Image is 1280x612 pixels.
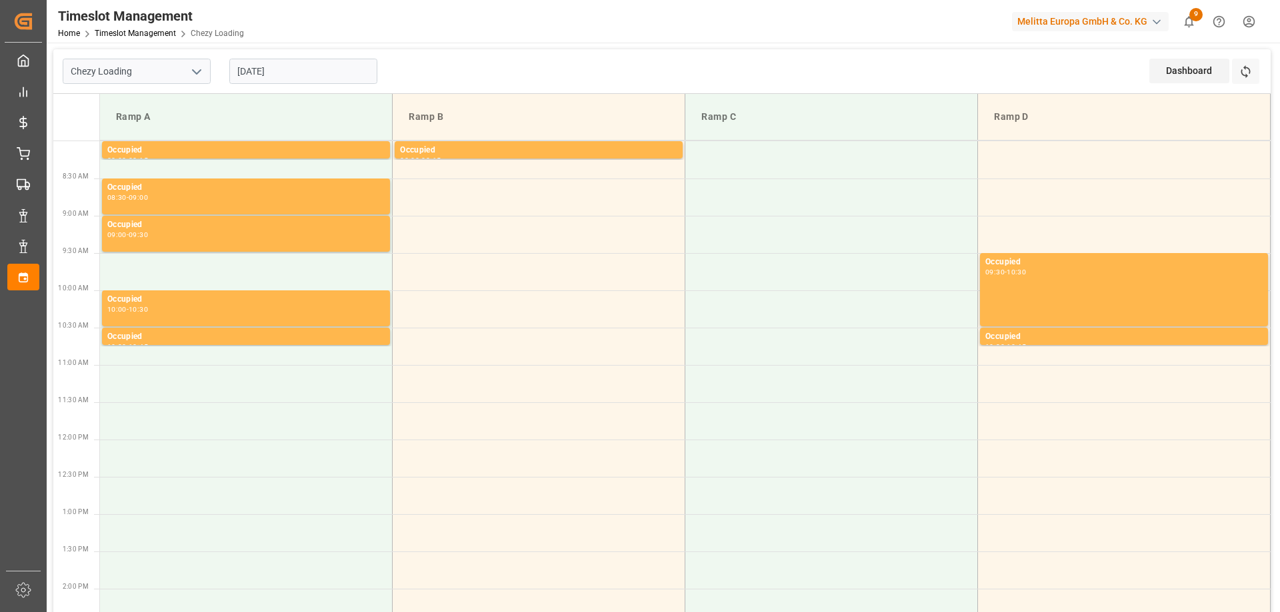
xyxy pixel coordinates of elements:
[63,247,89,254] span: 9:30 AM
[58,396,89,404] span: 11:30 AM
[696,105,967,129] div: Ramp C
[63,583,89,590] span: 2:00 PM
[1189,8,1203,21] span: 9
[107,306,127,312] div: 10:00
[1149,59,1229,83] div: Dashboard
[403,105,674,129] div: Ramp B
[63,59,211,84] input: Type to search/select
[129,157,148,163] div: 08:15
[229,59,377,84] input: DD-MM-YYYY
[1012,12,1169,31] div: Melitta Europa GmbH & Co. KG
[127,306,129,312] div: -
[58,284,89,292] span: 10:00 AM
[107,232,127,238] div: 09:00
[129,232,148,238] div: 09:30
[421,157,441,163] div: 08:15
[127,344,129,350] div: -
[1005,269,1007,275] div: -
[129,306,148,312] div: 10:30
[107,330,385,344] div: Occupied
[63,508,89,515] span: 1:00 PM
[400,144,677,157] div: Occupied
[58,6,244,26] div: Timeslot Management
[1005,344,1007,350] div: -
[58,359,89,366] span: 11:00 AM
[58,29,80,38] a: Home
[400,157,419,163] div: 08:00
[419,157,421,163] div: -
[63,210,89,217] span: 9:00 AM
[58,322,89,329] span: 10:30 AM
[985,344,1005,350] div: 10:30
[1007,269,1026,275] div: 10:30
[985,330,1263,344] div: Occupied
[1174,7,1204,37] button: show 9 new notifications
[127,232,129,238] div: -
[111,105,381,129] div: Ramp A
[107,157,127,163] div: 08:00
[186,61,206,82] button: open menu
[129,344,148,350] div: 10:45
[985,256,1263,269] div: Occupied
[63,172,89,180] span: 8:30 AM
[58,471,89,478] span: 12:30 PM
[107,344,127,350] div: 10:30
[1007,344,1026,350] div: 10:45
[95,29,176,38] a: Timeslot Management
[129,194,148,200] div: 09:00
[63,545,89,553] span: 1:30 PM
[107,293,385,306] div: Occupied
[107,144,385,157] div: Occupied
[107,194,127,200] div: 08:30
[107,181,385,194] div: Occupied
[127,157,129,163] div: -
[58,434,89,441] span: 12:00 PM
[985,269,1005,275] div: 09:30
[107,218,385,232] div: Occupied
[1204,7,1234,37] button: Help Center
[989,105,1259,129] div: Ramp D
[127,194,129,200] div: -
[1012,9,1174,34] button: Melitta Europa GmbH & Co. KG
